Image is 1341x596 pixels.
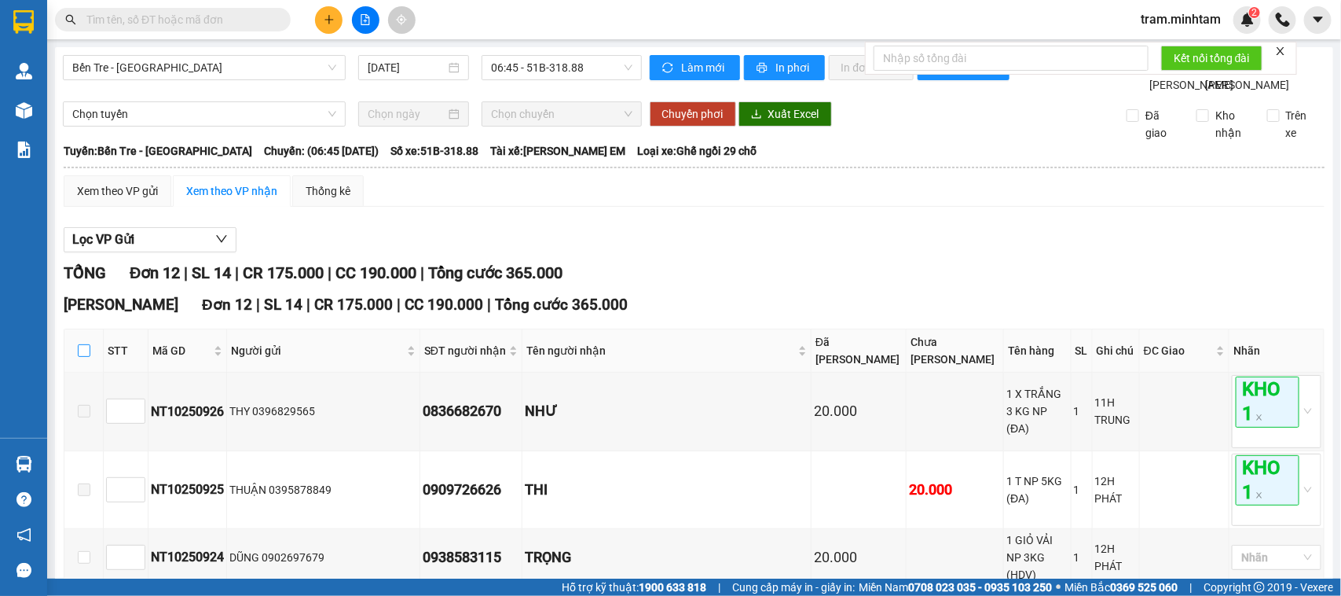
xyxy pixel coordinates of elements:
[360,14,371,25] span: file-add
[1233,342,1320,359] div: Nhãn
[829,55,914,80] button: In đơn chọn
[192,263,231,282] span: SL 14
[72,230,134,249] span: Lọc VP Gửi
[243,263,324,282] span: CR 175.000
[1144,342,1213,359] span: ĐC Giao
[229,481,417,499] div: THUẬN 0395878849
[491,102,632,126] span: Chọn chuyến
[1255,491,1263,499] span: close
[1128,9,1233,29] span: tram.minhtam
[525,479,808,501] div: THI
[423,479,519,501] div: 0909726626
[1240,13,1255,27] img: icon-new-feature
[1006,385,1068,437] div: 1 X TRẮNG 3 KG NP (ĐA)
[487,296,491,314] span: |
[1209,107,1255,142] span: Kho nhận
[186,182,277,200] div: Xem theo VP nhận
[812,329,907,373] th: Đã [PERSON_NAME]
[744,55,825,80] button: printerIn phơi
[202,296,252,314] span: Đơn 12
[328,263,332,282] span: |
[814,400,903,422] div: 20.000
[525,546,808,568] div: TRỌNG
[1276,13,1290,27] img: phone-icon
[908,581,1052,594] strong: 0708 023 035 - 0935 103 250
[1251,7,1257,18] span: 2
[306,182,350,200] div: Thống kê
[732,579,855,596] span: Cung cấp máy in - giấy in:
[522,373,812,451] td: NHƯ
[526,342,795,359] span: Tên người nhận
[1304,6,1332,34] button: caret-down
[1095,540,1137,575] div: 12H PHÁT
[72,56,336,79] span: Bến Tre - Sài Gòn
[231,342,404,359] span: Người gửi
[229,549,417,566] div: DŨNG 0902697679
[16,563,31,578] span: message
[522,451,812,529] td: THI
[306,296,310,314] span: |
[776,59,812,76] span: In phơi
[397,296,401,314] span: |
[264,142,379,160] span: Chuyến: (06:45 [DATE])
[490,142,625,160] span: Tài xế: [PERSON_NAME] EM
[1093,329,1140,373] th: Ghi chú
[65,14,76,25] span: search
[1189,579,1192,596] span: |
[184,263,188,282] span: |
[907,329,1004,373] th: Chưa [PERSON_NAME]
[264,296,302,314] span: SL 14
[423,400,519,422] div: 0836682670
[315,6,343,34] button: plus
[130,263,180,282] span: Đơn 12
[368,105,445,123] input: Chọn ngày
[420,529,522,587] td: 0938583115
[718,579,720,596] span: |
[229,403,417,420] div: THY 0396829565
[1255,414,1263,421] span: close
[16,456,32,473] img: warehouse-icon
[1254,582,1265,593] span: copyright
[86,11,272,28] input: Tìm tên, số ĐT hoặc mã đơn
[1174,50,1250,67] span: Kết nối tổng đài
[814,546,903,568] div: 20.000
[738,101,832,127] button: downloadXuất Excel
[1004,329,1072,373] th: Tên hàng
[525,400,808,422] div: NHƯ
[639,581,706,594] strong: 1900 633 818
[1311,13,1325,27] span: caret-down
[562,579,706,596] span: Hỗ trợ kỹ thuật:
[64,145,252,157] b: Tuyến: Bến Tre - [GEOGRAPHIC_DATA]
[16,63,32,79] img: warehouse-icon
[13,10,34,34] img: logo-vxr
[72,102,336,126] span: Chọn tuyến
[314,296,393,314] span: CR 175.000
[1006,532,1068,583] div: 1 GIỎ VẢI NP 3KG (HDV)
[1139,107,1185,142] span: Đã giao
[859,579,1052,596] span: Miền Nam
[151,402,224,421] div: NT10250926
[1074,481,1090,499] div: 1
[874,46,1149,71] input: Nhập số tổng đài
[1275,46,1286,57] span: close
[420,373,522,451] td: 0836682670
[148,529,227,587] td: NT10250924
[64,227,236,252] button: Lọc VP Gửi
[420,263,424,282] span: |
[396,14,407,25] span: aim
[1074,549,1090,566] div: 1
[388,6,416,34] button: aim
[16,142,32,158] img: solution-icon
[390,142,478,160] span: Số xe: 51B-318.88
[64,296,178,314] span: [PERSON_NAME]
[751,109,762,121] span: download
[16,102,32,119] img: warehouse-icon
[1236,377,1299,427] span: KHO 1
[909,479,1001,501] div: 20.000
[1064,579,1178,596] span: Miền Bắc
[1074,403,1090,420] div: 1
[1110,581,1178,594] strong: 0369 525 060
[423,546,519,568] div: 0938583115
[1006,473,1068,507] div: 1 T NP 5KG (ĐA)
[405,296,483,314] span: CC 190.000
